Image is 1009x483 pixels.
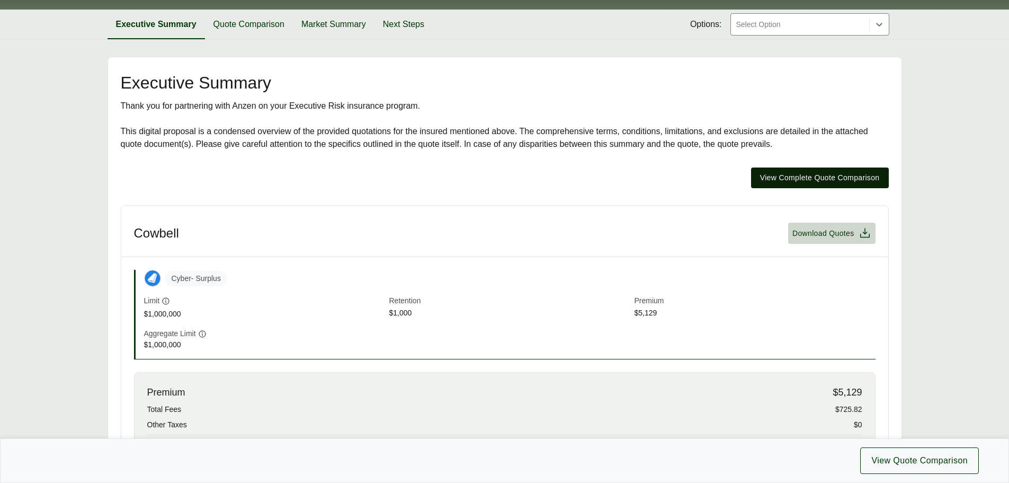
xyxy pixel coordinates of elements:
[792,228,854,239] span: Download Quotes
[144,328,196,339] span: Aggregate Limit
[165,271,227,286] span: Cyber - Surplus
[635,295,876,308] span: Premium
[860,447,979,474] button: View Quote Comparison
[833,385,862,400] span: $5,129
[854,419,862,431] span: $0
[690,18,722,31] span: Options:
[147,404,182,415] span: Total Fees
[293,10,374,39] button: Market Summary
[134,225,179,241] h3: Cowbell
[144,309,385,320] span: $1,000,000
[144,295,160,306] span: Limit
[871,454,968,467] span: View Quote Comparison
[205,10,293,39] button: Quote Comparison
[389,308,630,320] span: $1,000
[121,74,889,91] h2: Executive Summary
[788,223,876,244] button: Download Quotes
[374,10,433,39] button: Next Steps
[144,339,385,350] span: $1,000,000
[389,295,630,308] span: Retention
[108,10,205,39] button: Executive Summary
[760,172,880,183] span: View Complete Quote Comparison
[147,419,187,431] span: Other Taxes
[147,385,185,400] span: Premium
[121,100,889,151] div: Thank you for partnering with Anzen on your Executive Risk insurance program. This digital propos...
[751,168,889,188] button: View Complete Quote Comparison
[635,308,876,320] span: $5,129
[835,404,862,415] span: $725.82
[145,270,160,286] img: Cowbell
